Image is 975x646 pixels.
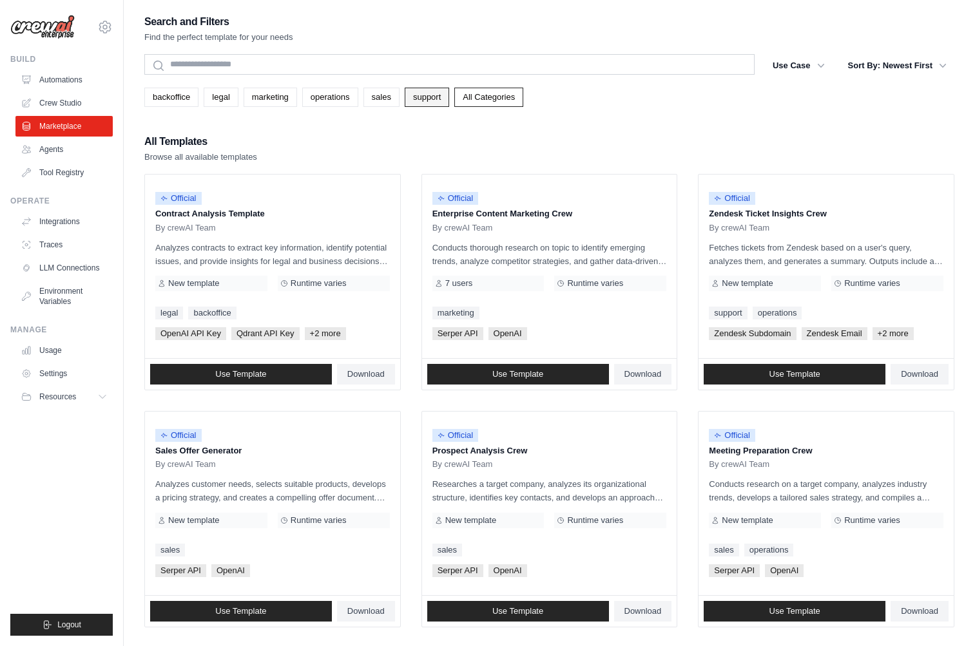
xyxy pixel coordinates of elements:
[15,340,113,361] a: Usage
[722,278,773,289] span: New template
[155,544,185,556] a: sales
[231,327,300,340] span: Qdrant API Key
[155,477,390,504] p: Analyzes customer needs, selects suitable products, develops a pricing strategy, and creates a co...
[15,386,113,407] button: Resources
[150,364,332,385] a: Use Template
[155,327,226,340] span: OpenAI API Key
[15,93,113,113] a: Crew Studio
[873,327,914,340] span: +2 more
[432,444,667,457] p: Prospect Analysis Crew
[15,70,113,90] a: Automations
[427,364,609,385] a: Use Template
[155,223,216,233] span: By crewAI Team
[769,606,820,616] span: Use Template
[445,278,473,289] span: 7 users
[432,459,493,470] span: By crewAI Team
[155,241,390,268] p: Analyzes contracts to extract key information, identify potential issues, and provide insights fo...
[844,515,900,526] span: Runtime varies
[769,369,820,379] span: Use Template
[204,88,238,107] a: legal
[432,327,483,340] span: Serper API
[567,278,623,289] span: Runtime varies
[432,207,667,220] p: Enterprise Content Marketing Crew
[454,88,523,107] a: All Categories
[57,620,81,630] span: Logout
[488,327,527,340] span: OpenAI
[802,327,867,340] span: Zendesk Email
[144,133,257,151] h2: All Templates
[337,364,395,385] a: Download
[155,307,183,319] a: legal
[10,196,113,206] div: Operate
[709,477,943,504] p: Conducts research on a target company, analyzes industry trends, develops a tailored sales strate...
[432,241,667,268] p: Conducts thorough research on topic to identify emerging trends, analyze competitor strategies, a...
[432,544,462,556] a: sales
[144,151,257,164] p: Browse all available templates
[840,54,954,77] button: Sort By: Newest First
[15,234,113,255] a: Traces
[432,192,479,205] span: Official
[15,162,113,183] a: Tool Registry
[144,13,293,31] h2: Search and Filters
[144,88,198,107] a: backoffice
[445,515,496,526] span: New template
[432,307,479,319] a: marketing
[765,564,804,577] span: OpenAI
[624,369,662,379] span: Download
[614,364,672,385] a: Download
[155,459,216,470] span: By crewAI Team
[567,515,623,526] span: Runtime varies
[405,88,449,107] a: support
[704,601,885,622] a: Use Template
[709,444,943,457] p: Meeting Preparation Crew
[10,54,113,64] div: Build
[492,606,543,616] span: Use Template
[144,31,293,44] p: Find the perfect template for your needs
[753,307,802,319] a: operations
[709,207,943,220] p: Zendesk Ticket Insights Crew
[15,116,113,137] a: Marketplace
[709,459,769,470] span: By crewAI Team
[188,307,236,319] a: backoffice
[709,544,738,556] a: sales
[155,429,202,442] span: Official
[244,88,297,107] a: marketing
[302,88,358,107] a: operations
[347,369,385,379] span: Download
[15,139,113,160] a: Agents
[15,258,113,278] a: LLM Connections
[337,601,395,622] a: Download
[432,429,479,442] span: Official
[765,54,833,77] button: Use Case
[347,606,385,616] span: Download
[155,192,202,205] span: Official
[291,515,347,526] span: Runtime varies
[709,307,747,319] a: support
[305,327,346,340] span: +2 more
[844,278,900,289] span: Runtime varies
[363,88,400,107] a: sales
[709,327,796,340] span: Zendesk Subdomain
[211,564,250,577] span: OpenAI
[39,392,76,402] span: Resources
[891,601,949,622] a: Download
[10,325,113,335] div: Manage
[492,369,543,379] span: Use Template
[709,429,755,442] span: Official
[427,601,609,622] a: Use Template
[15,281,113,312] a: Environment Variables
[624,606,662,616] span: Download
[215,369,266,379] span: Use Template
[709,241,943,268] p: Fetches tickets from Zendesk based on a user's query, analyzes them, and generates a summary. Out...
[15,211,113,232] a: Integrations
[614,601,672,622] a: Download
[15,363,113,384] a: Settings
[215,606,266,616] span: Use Template
[709,564,760,577] span: Serper API
[168,515,219,526] span: New template
[432,223,493,233] span: By crewAI Team
[150,601,332,622] a: Use Template
[155,564,206,577] span: Serper API
[901,606,938,616] span: Download
[155,444,390,457] p: Sales Offer Generator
